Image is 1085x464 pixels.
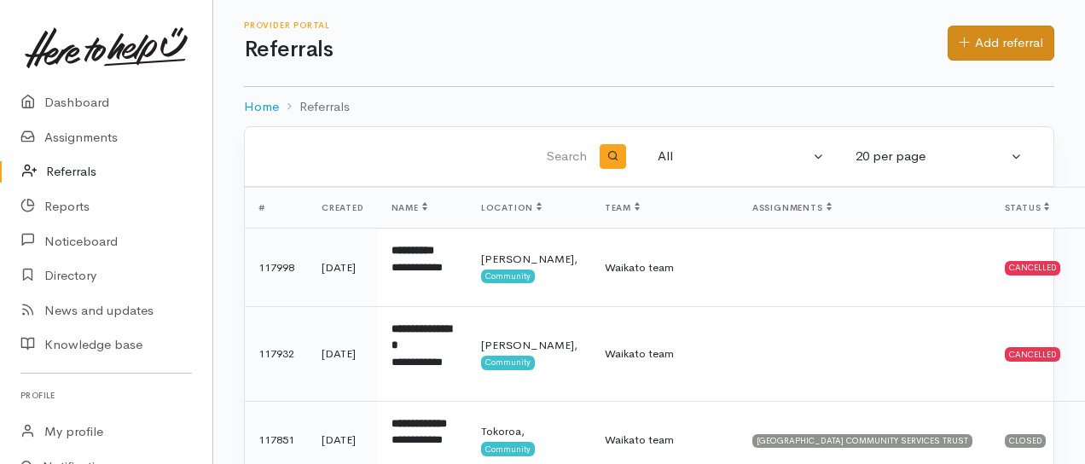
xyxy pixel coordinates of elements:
div: All [658,147,809,166]
h6: Provider Portal [244,20,948,30]
button: All [647,140,835,173]
span: Assignments [752,202,832,213]
button: 20 per page [845,140,1033,173]
td: 117998 [245,229,308,307]
h1: Referrals [244,38,948,62]
time: [DATE] [322,346,356,361]
th: # [245,188,308,229]
span: Location [481,202,542,213]
div: [GEOGRAPHIC_DATA] COMMUNITY SERVICES TRUST [752,434,972,448]
span: Community [481,270,535,283]
div: Waikato team [605,345,725,362]
span: Community [481,442,535,455]
input: Search [265,136,590,177]
span: Team [605,202,640,213]
a: Home [244,97,279,117]
span: Community [481,356,535,369]
h6: Profile [20,384,192,407]
div: Cancelled [1005,347,1061,361]
div: Waikato team [605,432,725,449]
td: 117932 [245,306,308,401]
span: [PERSON_NAME], [481,252,577,266]
div: Closed [1005,434,1047,448]
li: Referrals [279,97,350,117]
div: Waikato team [605,259,725,276]
div: 20 per page [856,147,1007,166]
span: Status [1005,202,1050,213]
span: [PERSON_NAME], [481,338,577,352]
time: [DATE] [322,432,356,447]
span: Name [392,202,427,213]
time: [DATE] [322,260,356,275]
span: Tokoroa, [481,424,525,438]
div: Cancelled [1005,261,1061,275]
nav: breadcrumb [244,87,1054,127]
th: Created [308,188,378,229]
a: Add referral [948,26,1054,61]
